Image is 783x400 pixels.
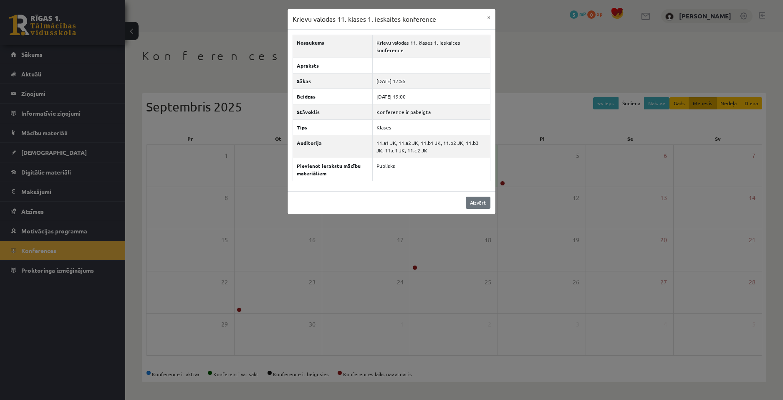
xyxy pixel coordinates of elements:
[293,35,373,58] th: Nosaukums
[466,197,490,209] a: Aizvērt
[293,73,373,89] th: Sākas
[372,35,490,58] td: Krievu valodas 11. klases 1. ieskaites konference
[293,89,373,104] th: Beidzas
[293,14,436,24] h3: Krievu valodas 11. klases 1. ieskaites konference
[293,119,373,135] th: Tips
[293,58,373,73] th: Apraksts
[293,135,373,158] th: Auditorija
[372,73,490,89] td: [DATE] 17:55
[372,158,490,181] td: Publisks
[293,104,373,119] th: Stāvoklis
[372,104,490,119] td: Konference ir pabeigta
[372,135,490,158] td: 11.a1 JK, 11.a2 JK, 11.b1 JK, 11.b2 JK, 11.b3 JK, 11.c1 JK, 11.c2 JK
[293,158,373,181] th: Pievienot ierakstu mācību materiāliem
[372,119,490,135] td: Klases
[482,9,495,25] button: ×
[372,89,490,104] td: [DATE] 19:00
